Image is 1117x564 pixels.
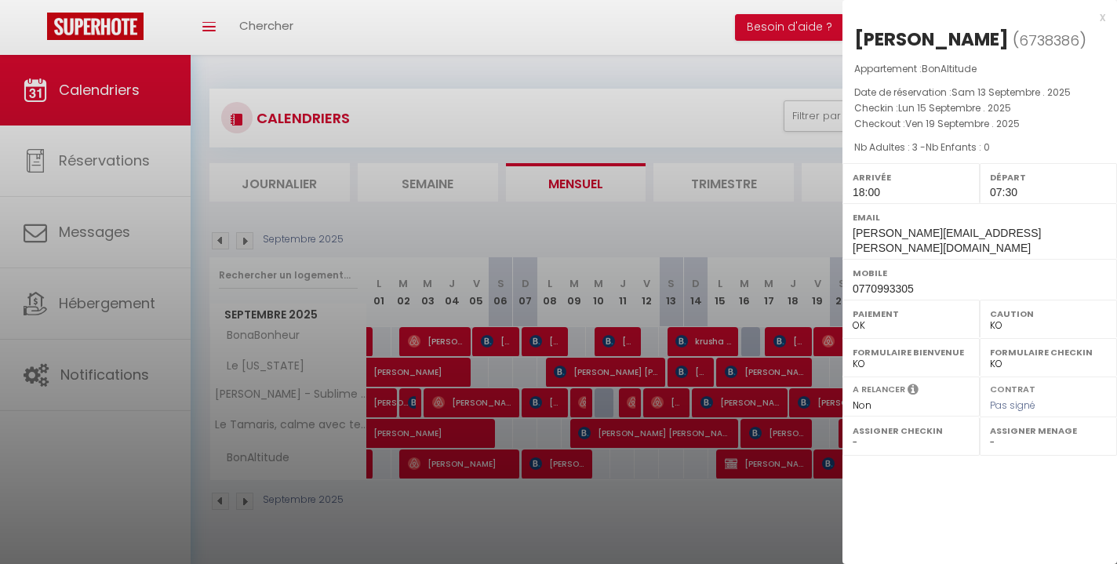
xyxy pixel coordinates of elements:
span: 18:00 [853,186,880,198]
label: Formulaire Bienvenue [853,344,970,360]
span: BonAltitude [922,62,977,75]
span: Sam 13 Septembre . 2025 [951,86,1071,99]
label: Assigner Checkin [853,423,970,438]
span: Ven 19 Septembre . 2025 [905,117,1020,130]
span: [PERSON_NAME][EMAIL_ADDRESS][PERSON_NAME][DOMAIN_NAME] [853,227,1041,254]
span: ( ) [1013,29,1086,51]
p: Checkout : [854,116,1105,132]
p: Checkin : [854,100,1105,116]
label: Départ [990,169,1107,185]
label: Formulaire Checkin [990,344,1107,360]
label: Email [853,209,1107,225]
label: A relancer [853,383,905,396]
label: Assigner Menage [990,423,1107,438]
span: 6738386 [1019,31,1079,50]
label: Arrivée [853,169,970,185]
span: 0770993305 [853,282,914,295]
div: [PERSON_NAME] [854,27,1009,52]
span: Nb Adultes : 3 - [854,140,990,154]
label: Caution [990,306,1107,322]
span: Lun 15 Septembre . 2025 [898,101,1011,115]
div: x [842,8,1105,27]
span: 07:30 [990,186,1017,198]
label: Mobile [853,265,1107,281]
i: Sélectionner OUI si vous souhaiter envoyer les séquences de messages post-checkout [908,383,919,400]
p: Appartement : [854,61,1105,77]
p: Date de réservation : [854,85,1105,100]
span: Nb Enfants : 0 [926,140,990,154]
label: Paiement [853,306,970,322]
span: Pas signé [990,398,1035,412]
label: Contrat [990,383,1035,393]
